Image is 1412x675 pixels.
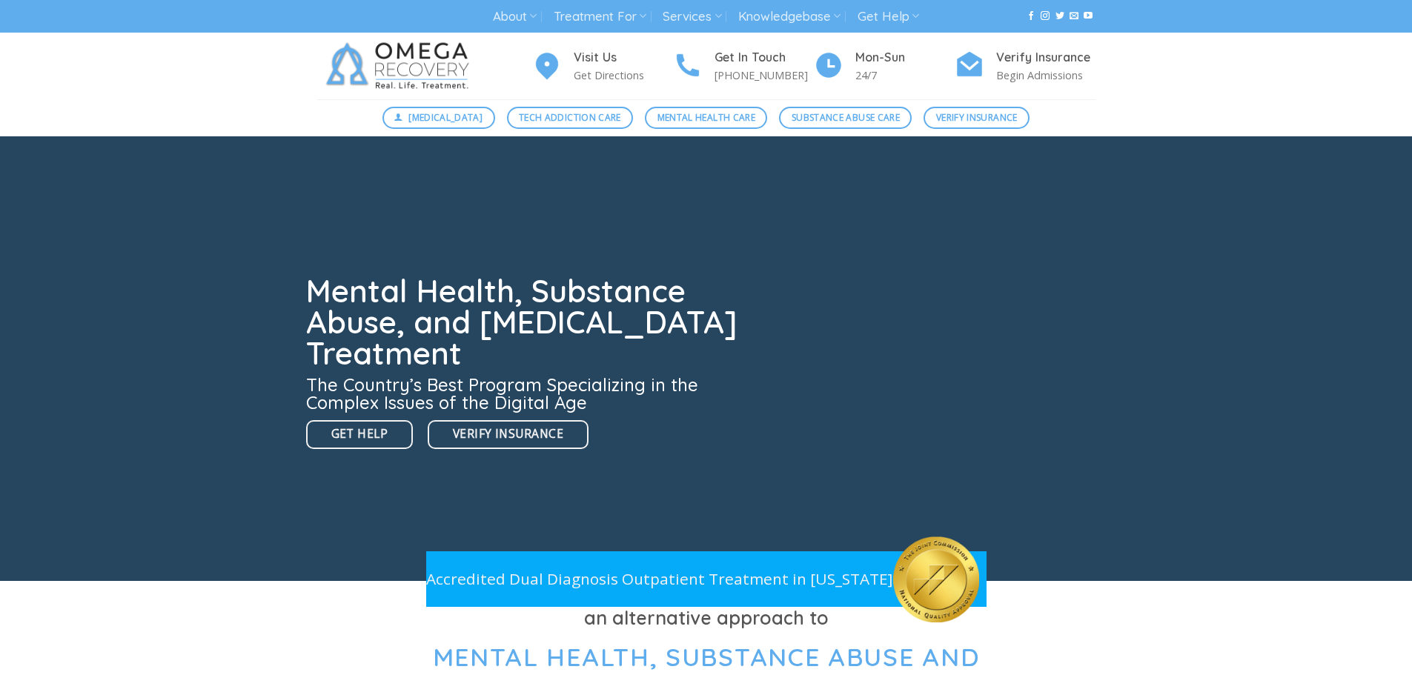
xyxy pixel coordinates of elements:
a: Follow on Twitter [1055,11,1064,21]
a: Services [663,3,721,30]
a: Get Help [858,3,919,30]
a: Tech Addiction Care [507,107,634,129]
h4: Verify Insurance [996,48,1096,67]
span: Mental Health Care [657,110,755,124]
a: About [493,3,537,30]
a: Follow on Facebook [1027,11,1035,21]
span: Get Help [331,425,388,443]
a: Send us an email [1070,11,1078,21]
a: Visit Us Get Directions [532,48,673,84]
span: Verify Insurance [453,425,563,443]
a: Knowledgebase [738,3,841,30]
a: Follow on Instagram [1041,11,1050,21]
img: Omega Recovery [317,33,484,99]
a: Verify Insurance Begin Admissions [955,48,1096,84]
a: Mental Health Care [645,107,767,129]
h4: Visit Us [574,48,673,67]
p: Get Directions [574,67,673,84]
p: Accredited Dual Diagnosis Outpatient Treatment in [US_STATE] [426,567,893,591]
span: [MEDICAL_DATA] [408,110,483,124]
span: Verify Insurance [936,110,1018,124]
a: [MEDICAL_DATA] [382,107,495,129]
h4: Get In Touch [715,48,814,67]
a: Treatment For [554,3,646,30]
h3: an alternative approach to [317,603,1096,633]
a: Get Help [306,420,414,449]
a: Substance Abuse Care [779,107,912,129]
p: Begin Admissions [996,67,1096,84]
p: [PHONE_NUMBER] [715,67,814,84]
a: Follow on YouTube [1084,11,1093,21]
a: Get In Touch [PHONE_NUMBER] [673,48,814,84]
span: Substance Abuse Care [792,110,900,124]
h3: The Country’s Best Program Specializing in the Complex Issues of the Digital Age [306,376,746,411]
h1: Mental Health, Substance Abuse, and [MEDICAL_DATA] Treatment [306,276,746,369]
h4: Mon-Sun [855,48,955,67]
span: Tech Addiction Care [519,110,621,124]
p: 24/7 [855,67,955,84]
a: Verify Insurance [428,420,589,449]
a: Verify Insurance [924,107,1030,129]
